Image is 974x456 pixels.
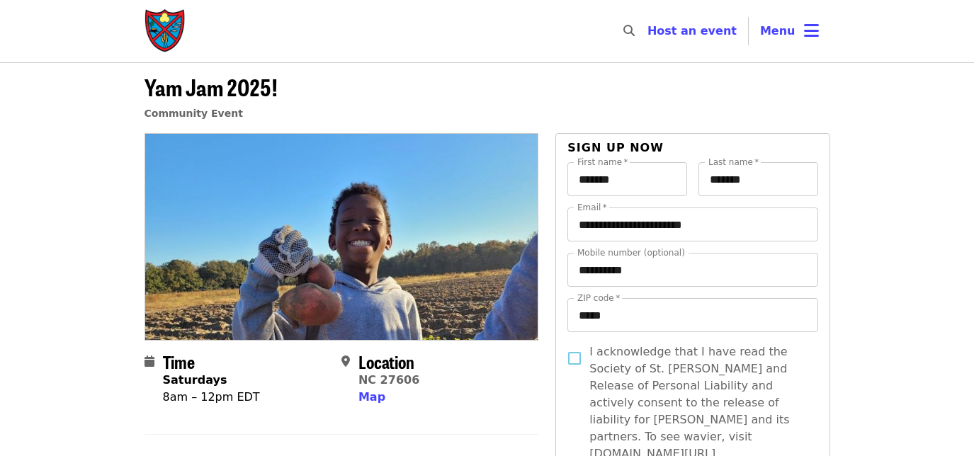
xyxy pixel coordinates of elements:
[643,14,655,48] input: Search
[145,70,278,103] span: Yam Jam 2025!
[623,24,635,38] i: search icon
[577,249,685,257] label: Mobile number (optional)
[358,390,385,404] span: Map
[698,162,818,196] input: Last name
[567,162,687,196] input: First name
[577,203,607,212] label: Email
[567,141,664,154] span: Sign up now
[804,21,819,41] i: bars icon
[163,373,227,387] strong: Saturdays
[145,355,154,368] i: calendar icon
[567,253,817,287] input: Mobile number (optional)
[647,24,737,38] a: Host an event
[577,158,628,166] label: First name
[163,389,260,406] div: 8am – 12pm EDT
[358,373,419,387] a: NC 27606
[358,389,385,406] button: Map
[577,294,620,302] label: ZIP code
[341,355,350,368] i: map-marker-alt icon
[358,349,414,374] span: Location
[567,207,817,241] input: Email
[145,108,243,119] a: Community Event
[749,14,830,48] button: Toggle account menu
[163,349,195,374] span: Time
[708,158,759,166] label: Last name
[760,24,795,38] span: Menu
[145,134,538,339] img: Yam Jam 2025! organized by Society of St. Andrew
[145,8,187,54] img: Society of St. Andrew - Home
[567,298,817,332] input: ZIP code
